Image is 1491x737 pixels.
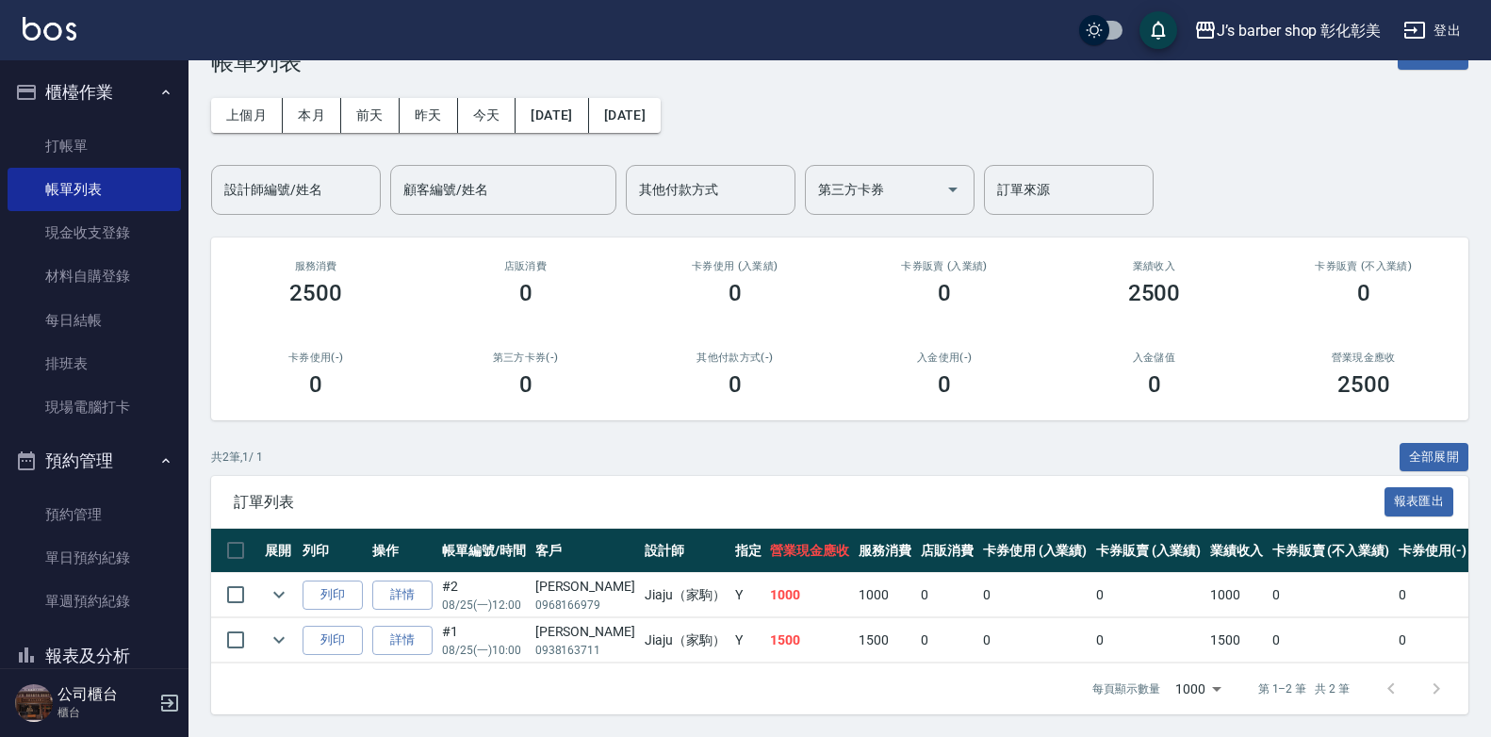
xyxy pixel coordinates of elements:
[978,618,1092,663] td: 0
[916,618,978,663] td: 0
[729,280,742,306] h3: 0
[1268,618,1394,663] td: 0
[1168,663,1228,714] div: 1000
[854,529,916,573] th: 服務消費
[1394,618,1471,663] td: 0
[437,573,531,617] td: #2
[1394,529,1471,573] th: 卡券使用(-)
[8,211,181,254] a: 現金收支登錄
[8,536,181,580] a: 單日預約紀錄
[938,371,951,398] h3: 0
[211,49,302,75] h3: 帳單列表
[854,573,916,617] td: 1000
[57,685,154,704] h5: 公司櫃台
[854,618,916,663] td: 1500
[1400,443,1469,472] button: 全部展開
[57,704,154,721] p: 櫃台
[1384,487,1454,516] button: 報表匯出
[437,618,531,663] td: #1
[1394,573,1471,617] td: 0
[640,618,730,663] td: Jiaju（家駒）
[309,371,322,398] h3: 0
[303,581,363,610] button: 列印
[283,98,341,133] button: 本月
[1092,680,1160,697] p: 每頁顯示數量
[443,352,607,364] h2: 第三方卡券(-)
[1384,492,1454,510] a: 報表匯出
[1217,19,1381,42] div: J’s barber shop 彰化彰美
[8,436,181,485] button: 預約管理
[8,124,181,168] a: 打帳單
[234,260,398,272] h3: 服務消費
[341,98,400,133] button: 前天
[8,299,181,342] a: 每日結帳
[1091,573,1205,617] td: 0
[516,98,588,133] button: [DATE]
[916,573,978,617] td: 0
[1205,573,1268,617] td: 1000
[1072,260,1236,272] h2: 業績收入
[372,581,433,610] a: 詳情
[443,260,607,272] h2: 店販消費
[289,280,342,306] h3: 2500
[519,280,532,306] h3: 0
[519,371,532,398] h3: 0
[978,573,1092,617] td: 0
[265,581,293,609] button: expand row
[1148,371,1161,398] h3: 0
[8,631,181,680] button: 報表及分析
[368,529,437,573] th: 操作
[730,529,766,573] th: 指定
[653,260,817,272] h2: 卡券使用 (入業績)
[765,573,854,617] td: 1000
[211,449,263,466] p: 共 2 筆, 1 / 1
[1268,529,1394,573] th: 卡券販賣 (不入業績)
[458,98,516,133] button: 今天
[978,529,1092,573] th: 卡券使用 (入業績)
[8,385,181,429] a: 現場電腦打卡
[765,618,854,663] td: 1500
[234,352,398,364] h2: 卡券使用(-)
[8,342,181,385] a: 排班表
[8,168,181,211] a: 帳單列表
[730,573,766,617] td: Y
[535,597,635,614] p: 0968166979
[8,580,181,623] a: 單週預約紀錄
[1139,11,1177,49] button: save
[730,618,766,663] td: Y
[640,573,730,617] td: Jiaju（家駒）
[1091,618,1205,663] td: 0
[1268,573,1394,617] td: 0
[535,577,635,597] div: [PERSON_NAME]
[765,529,854,573] th: 營業現金應收
[372,626,433,655] a: 詳情
[653,352,817,364] h2: 其他付款方式(-)
[1282,260,1446,272] h2: 卡券販賣 (不入業績)
[1072,352,1236,364] h2: 入金儲值
[729,371,742,398] h3: 0
[8,254,181,298] a: 材料自購登錄
[1357,280,1370,306] h3: 0
[1258,680,1350,697] p: 第 1–2 筆 共 2 筆
[531,529,640,573] th: 客戶
[23,17,76,41] img: Logo
[862,352,1026,364] h2: 入金使用(-)
[535,622,635,642] div: [PERSON_NAME]
[442,642,526,659] p: 08/25 (一) 10:00
[938,174,968,205] button: Open
[916,529,978,573] th: 店販消費
[8,493,181,536] a: 預約管理
[442,597,526,614] p: 08/25 (一) 12:00
[1187,11,1388,50] button: J’s barber shop 彰化彰美
[1205,529,1268,573] th: 業績收入
[15,684,53,722] img: Person
[589,98,661,133] button: [DATE]
[298,529,368,573] th: 列印
[1337,371,1390,398] h3: 2500
[535,642,635,659] p: 0938163711
[265,626,293,654] button: expand row
[437,529,531,573] th: 帳單編號/時間
[1128,280,1181,306] h3: 2500
[640,529,730,573] th: 設計師
[938,280,951,306] h3: 0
